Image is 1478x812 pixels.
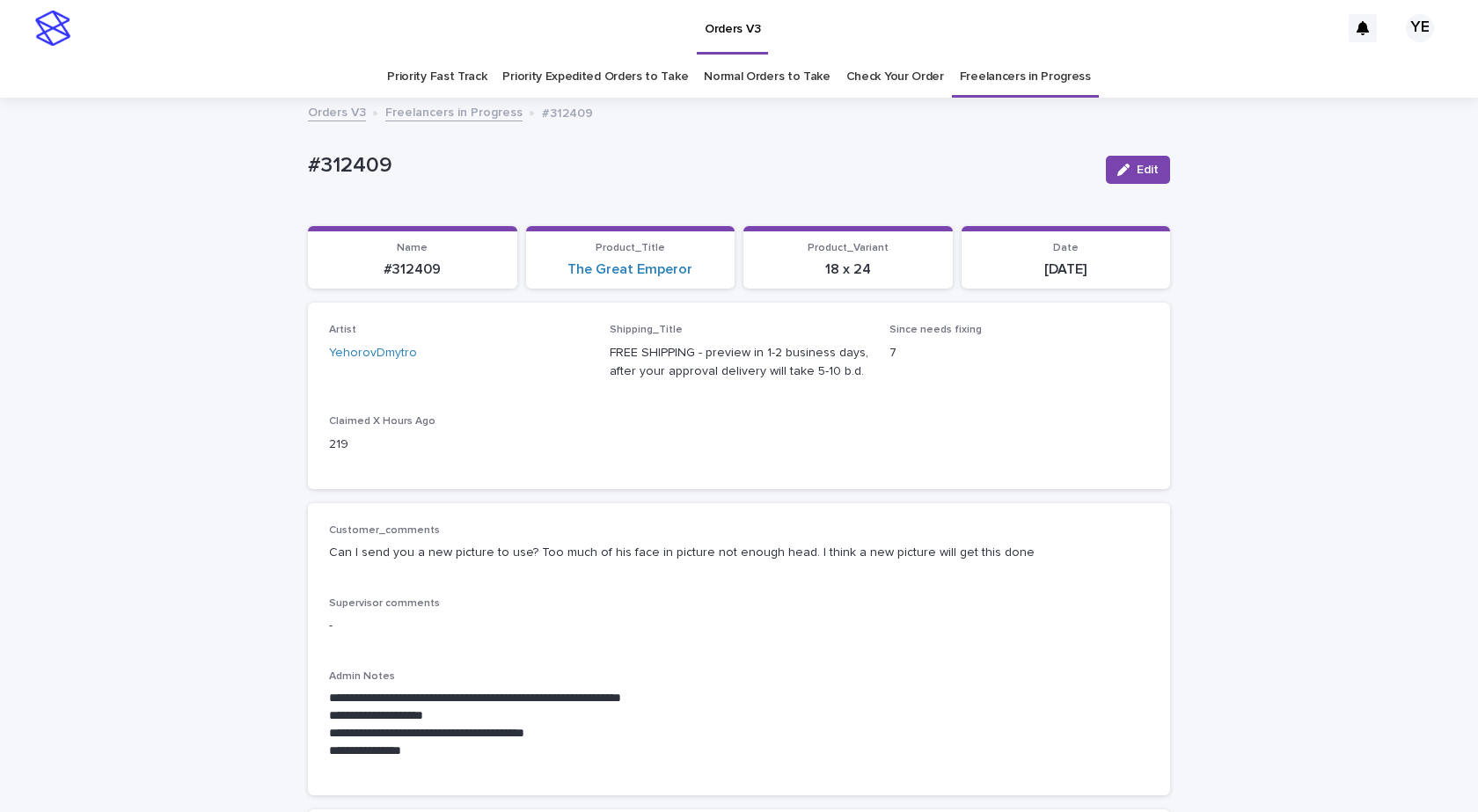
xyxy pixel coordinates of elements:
p: 219 [329,435,589,454]
p: 18 x 24 [754,261,942,278]
span: Date [1053,243,1079,253]
p: #312409 [318,261,507,278]
span: Product_Title [596,243,665,253]
a: Priority Fast Track [387,56,487,98]
a: Normal Orders to Take [704,56,830,98]
a: Priority Expedited Orders to Take [502,56,688,98]
p: Can I send you a new picture to use? Too much of his face in picture not enough head. I think a n... [329,544,1149,562]
span: Admin Notes [329,671,395,682]
a: Freelancers in Progress [960,56,1091,98]
span: Since needs fixing [889,325,982,335]
span: Shipping_Title [610,325,683,335]
p: [DATE] [972,261,1160,278]
div: YE [1406,14,1434,42]
span: Name [397,243,428,253]
span: Edit [1137,164,1159,176]
span: Supervisor comments [329,598,440,609]
span: Product_Variant [808,243,889,253]
p: #312409 [308,153,1092,179]
p: 7 [889,344,1149,362]
p: - [329,617,1149,635]
a: Freelancers in Progress [385,101,523,121]
a: The Great Emperor [567,261,692,278]
a: Orders V3 [308,101,366,121]
span: Artist [329,325,356,335]
p: FREE SHIPPING - preview in 1-2 business days, after your approval delivery will take 5-10 b.d. [610,344,869,381]
a: Check Your Order [846,56,944,98]
span: Customer_comments [329,525,440,536]
span: Claimed X Hours Ago [329,416,435,427]
p: #312409 [542,102,593,121]
a: YehorovDmytro [329,344,417,362]
button: Edit [1106,156,1170,184]
img: stacker-logo-s-only.png [35,11,70,46]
